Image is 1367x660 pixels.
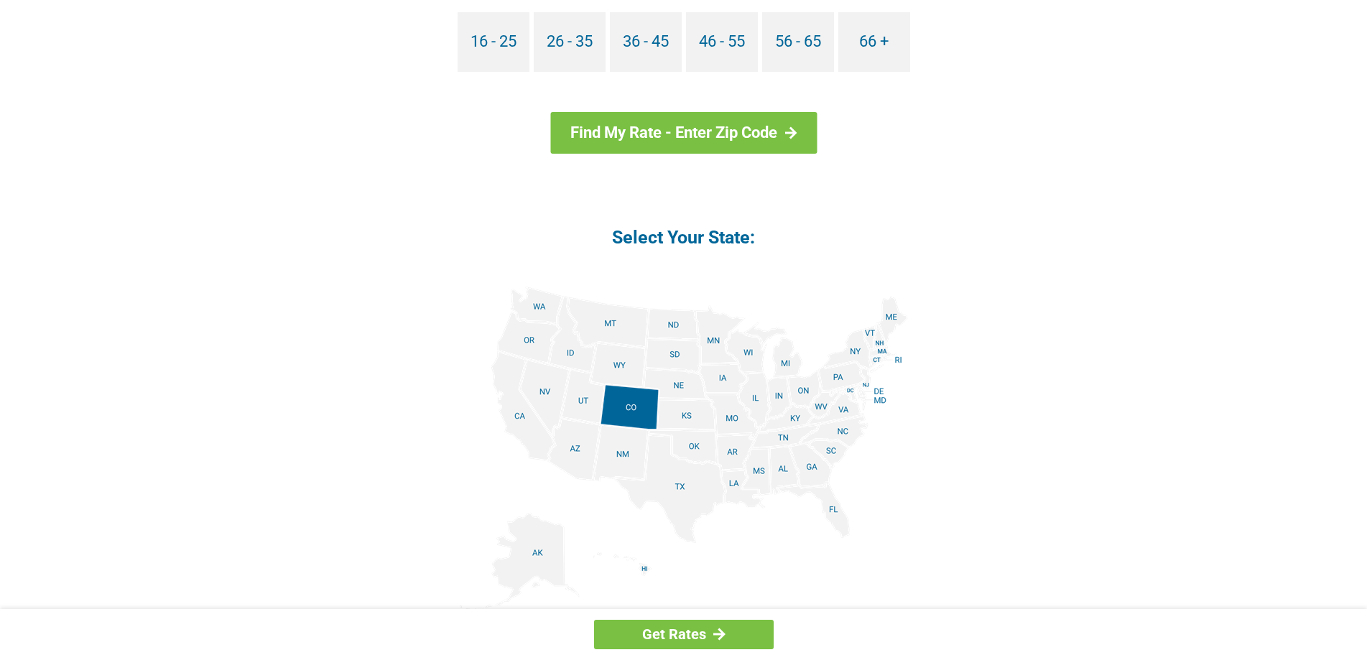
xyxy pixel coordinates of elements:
[458,12,529,72] a: 16 - 25
[594,620,774,649] a: Get Rates
[460,287,908,610] img: states
[686,12,758,72] a: 46 - 55
[838,12,910,72] a: 66 +
[610,12,682,72] a: 36 - 45
[339,226,1029,249] h4: Select Your State:
[534,12,606,72] a: 26 - 35
[762,12,834,72] a: 56 - 65
[550,112,817,154] a: Find My Rate - Enter Zip Code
